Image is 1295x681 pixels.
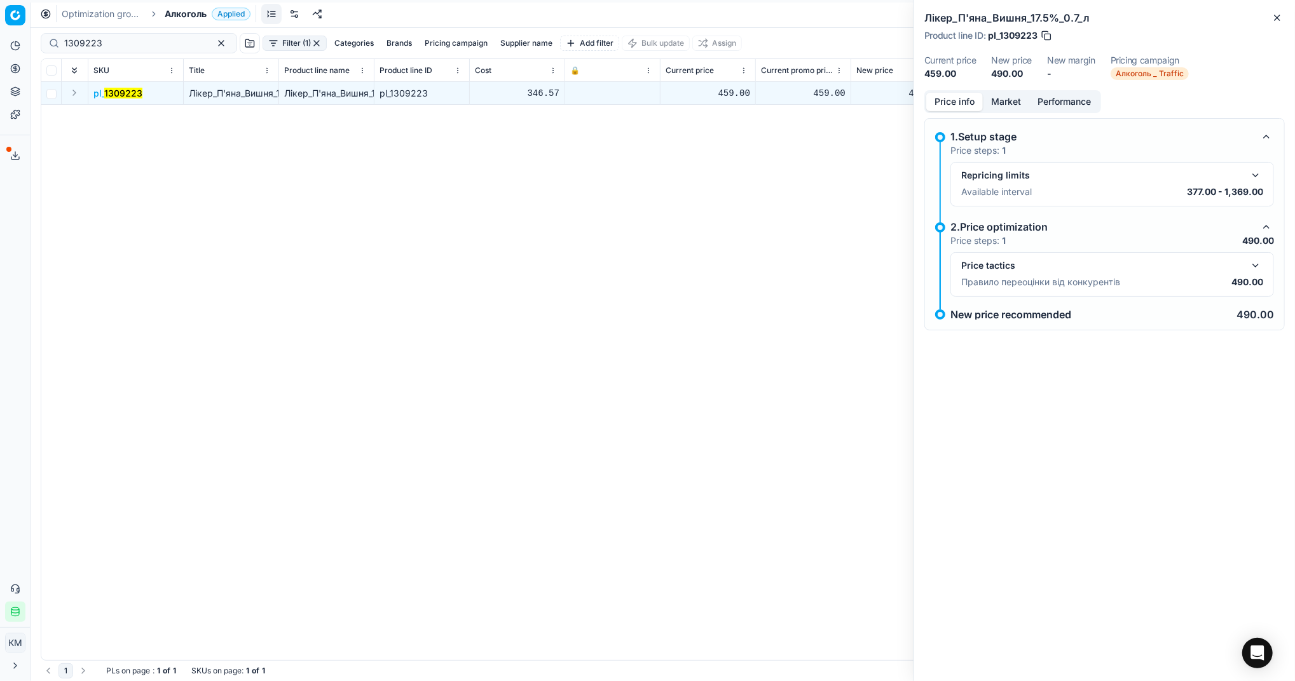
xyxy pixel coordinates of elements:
span: Applied [212,8,250,20]
span: Current promo price [761,65,833,76]
button: Assign [692,36,742,51]
button: Categories [329,36,379,51]
dd: 459.00 [924,67,976,80]
span: Алкоголь _ Traffic [1111,67,1189,80]
strong: 1 [173,666,176,676]
button: Expand [67,85,82,100]
span: Product line ID [380,65,432,76]
p: New price recommended [950,309,1071,320]
mark: 1309223 [104,88,142,98]
p: 490.00 [1231,276,1263,288]
div: Repricing limits [961,169,1243,182]
strong: 1 [1002,145,1006,156]
span: Лікер_П'яна_Вишня_17.5%_0.7_л [189,88,325,98]
div: 346.57 [475,87,559,100]
p: 377.00 - 1,369.00 [1187,185,1263,198]
div: 1.Setup stage [950,129,1254,144]
strong: 1 [1002,235,1006,246]
strong: of [252,666,259,676]
span: SKUs on page : [191,666,243,676]
span: Product line name [284,65,350,76]
span: Current price [666,65,714,76]
button: pl_1309223 [93,87,142,100]
dd: - [1047,67,1095,80]
div: 2.Price optimization [950,219,1254,234]
div: Open Intercom Messenger [1242,638,1273,668]
div: 490.00 [856,87,941,100]
button: 1 [58,663,73,678]
dt: New margin [1047,56,1095,65]
div: 459.00 [761,87,846,100]
dt: Pricing campaign [1111,56,1189,65]
button: КM [5,633,25,653]
nav: breadcrumb [62,8,250,20]
span: Title [189,65,205,76]
button: Pricing campaign [420,36,493,51]
div: 459.00 [666,87,750,100]
span: PLs on page [106,666,150,676]
div: Лікер_П'яна_Вишня_17.5%_0.7_л [284,87,369,100]
dt: New price [991,56,1032,65]
button: Performance [1029,93,1099,111]
span: pl_1309223 [988,29,1038,42]
button: Market [983,93,1029,111]
div: : [106,666,176,676]
div: Price tactics [961,259,1243,272]
button: Brands [381,36,417,51]
p: Price steps: [950,234,1006,247]
div: pl_1309223 [380,87,464,100]
span: SKU [93,65,109,76]
p: Available interval [961,185,1032,198]
button: Filter (1) [263,36,327,51]
button: Add filter [560,36,619,51]
p: 490.00 [1237,309,1274,320]
p: Правило переоцінки від конкурентів [961,276,1120,288]
strong: 1 [157,666,160,676]
input: Search by SKU or title [64,37,203,50]
span: pl_ [93,87,142,100]
strong: 1 [246,666,249,676]
strong: 1 [262,666,265,676]
p: 490.00 [1242,234,1274,247]
button: Expand all [67,63,82,78]
span: КM [6,633,25,652]
dd: 490.00 [991,67,1032,80]
button: Price info [926,93,983,111]
span: Алкоголь [165,8,207,20]
a: Optimization groups [62,8,143,20]
strong: of [163,666,170,676]
span: Product line ID : [924,31,985,40]
p: Price steps: [950,144,1006,157]
nav: pagination [41,663,91,678]
span: 🔒 [570,65,580,76]
button: Go to previous page [41,663,56,678]
span: АлкогольApplied [165,8,250,20]
button: Bulk update [622,36,690,51]
span: Cost [475,65,491,76]
dt: Current price [924,56,976,65]
span: New price [856,65,893,76]
h2: Лікер_П'яна_Вишня_17.5%_0.7_л [924,10,1285,25]
button: Supplier name [495,36,558,51]
button: Go to next page [76,663,91,678]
